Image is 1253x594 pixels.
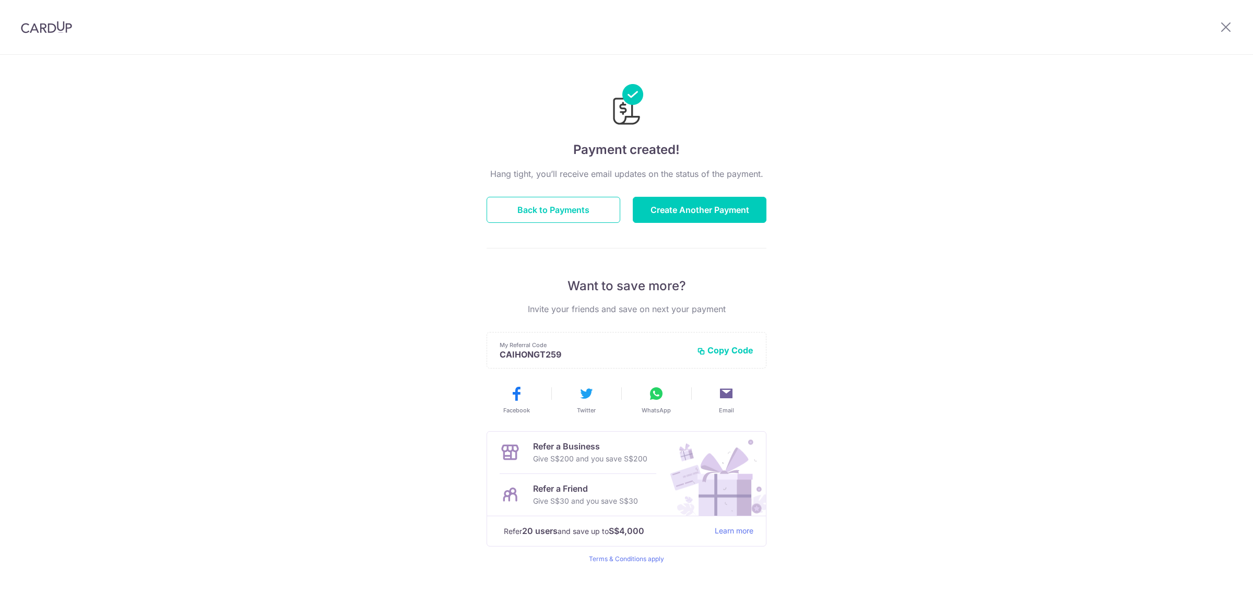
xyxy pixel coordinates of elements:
[555,385,617,414] button: Twitter
[21,21,72,33] img: CardUp
[697,345,753,355] button: Copy Code
[487,140,766,159] h4: Payment created!
[577,406,596,414] span: Twitter
[533,495,638,507] p: Give S$30 and you save S$30
[503,406,530,414] span: Facebook
[642,406,671,414] span: WhatsApp
[589,555,664,563] a: Terms & Conditions apply
[487,168,766,180] p: Hang tight, you’ll receive email updates on the status of the payment.
[719,406,734,414] span: Email
[500,349,689,360] p: CAIHONGT259
[695,385,757,414] button: Email
[486,385,547,414] button: Facebook
[504,525,706,538] p: Refer and save up to
[533,482,638,495] p: Refer a Friend
[487,197,620,223] button: Back to Payments
[533,453,647,465] p: Give S$200 and you save S$200
[522,525,558,537] strong: 20 users
[715,525,753,538] a: Learn more
[660,432,766,516] img: Refer
[633,197,766,223] button: Create Another Payment
[487,278,766,294] p: Want to save more?
[610,84,643,128] img: Payments
[625,385,687,414] button: WhatsApp
[500,341,689,349] p: My Referral Code
[487,303,766,315] p: Invite your friends and save on next your payment
[533,440,647,453] p: Refer a Business
[609,525,644,537] strong: S$4,000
